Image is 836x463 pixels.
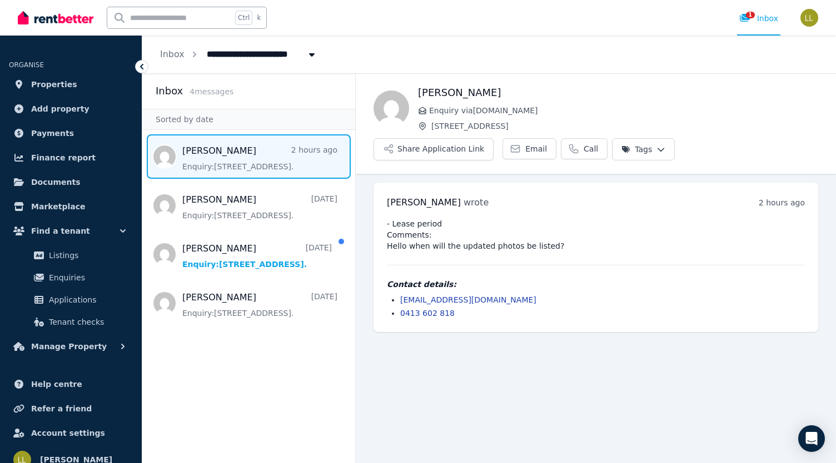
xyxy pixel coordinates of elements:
span: Marketplace [31,200,85,213]
span: 1 [746,12,755,18]
span: Enquiry via [DOMAIN_NAME] [429,105,818,116]
a: [PERSON_NAME]2 hours agoEnquiry:[STREET_ADDRESS]. [182,144,337,172]
a: Enquiries [13,266,128,289]
button: Share Application Link [374,138,494,160]
a: [EMAIL_ADDRESS][DOMAIN_NAME] [400,295,536,304]
div: Sorted by date [142,109,355,130]
a: Marketplace [9,195,133,218]
span: Properties [31,78,77,91]
pre: - Lease period Comments: Hello when will the updated photos be listed? [387,218,805,251]
a: 0413 602 818 [400,309,455,318]
span: [PERSON_NAME] [387,197,461,208]
span: Listings [49,249,124,262]
span: k [257,13,261,22]
a: Listings [13,244,128,266]
a: Help centre [9,373,133,395]
a: [PERSON_NAME][DATE]Enquiry:[STREET_ADDRESS]. [182,291,337,319]
a: Call [561,138,608,159]
a: Email [502,138,556,159]
a: [PERSON_NAME][DATE]Enquiry:[STREET_ADDRESS]. [182,193,337,221]
h2: Inbox [156,83,183,99]
a: Documents [9,171,133,193]
img: Lillian Li [800,9,818,27]
span: Refer a friend [31,402,92,415]
span: Help centre [31,378,82,391]
a: [PERSON_NAME][DATE]Enquiry:[STREET_ADDRESS]. [182,242,332,270]
span: wrote [464,197,489,208]
span: Applications [49,293,124,306]
h4: Contact details: [387,279,805,290]
a: Applications [13,289,128,311]
nav: Message list [142,130,355,330]
span: 4 message s [190,87,233,96]
span: Email [525,143,547,154]
span: Payments [31,127,74,140]
span: Tenant checks [49,315,124,329]
span: Enquiries [49,271,124,284]
img: Louise [374,90,409,126]
span: Account settings [31,426,105,440]
span: Documents [31,175,81,189]
span: [STREET_ADDRESS] [431,120,818,132]
span: Find a tenant [31,224,90,238]
button: Manage Property [9,335,133,358]
span: Manage Property [31,340,107,353]
a: Inbox [160,49,185,59]
button: Tags [612,138,675,160]
div: Inbox [739,13,778,24]
img: RentBetter [18,9,93,26]
a: Payments [9,122,133,144]
a: Finance report [9,147,133,169]
a: Tenant checks [13,311,128,333]
span: ORGANISE [9,61,44,69]
span: Call [584,143,598,154]
span: Tags [621,144,652,155]
nav: Breadcrumb [142,36,335,73]
span: Ctrl [235,11,252,25]
h1: [PERSON_NAME] [418,85,818,100]
a: Refer a friend [9,397,133,420]
span: Add property [31,102,89,115]
a: Add property [9,98,133,120]
a: Properties [9,73,133,95]
button: Find a tenant [9,220,133,242]
div: Open Intercom Messenger [798,425,825,452]
a: Account settings [9,422,133,444]
span: Finance report [31,151,96,164]
time: 2 hours ago [759,198,805,207]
